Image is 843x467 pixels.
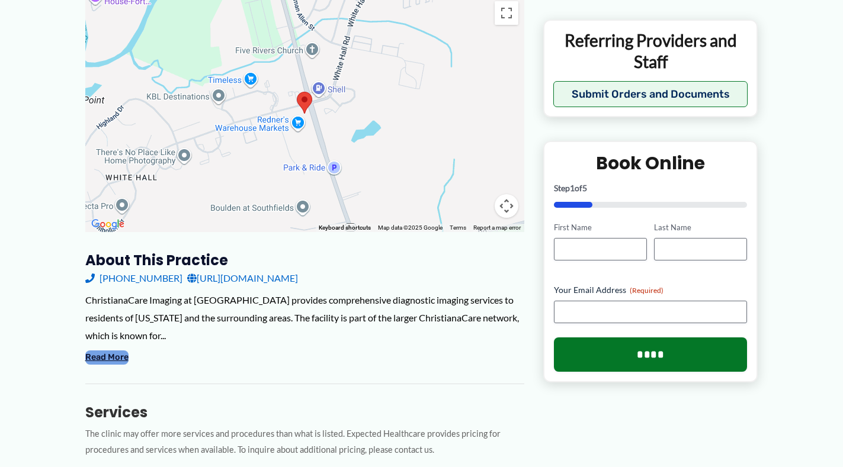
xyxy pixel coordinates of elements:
[85,350,129,365] button: Read More
[187,269,298,287] a: [URL][DOMAIN_NAME]
[554,222,647,233] label: First Name
[554,184,748,192] p: Step of
[85,426,524,458] p: The clinic may offer more services and procedures than what is listed. Expected Healthcare provid...
[654,222,747,233] label: Last Name
[630,285,663,294] span: (Required)
[553,29,748,72] p: Referring Providers and Staff
[88,217,127,232] a: Open this area in Google Maps (opens a new window)
[85,403,524,421] h3: Services
[319,224,371,232] button: Keyboard shortcuts
[85,251,524,269] h3: About this practice
[378,224,443,231] span: Map data ©2025 Google
[473,224,521,231] a: Report a map error
[554,284,748,295] label: Your Email Address
[553,81,748,107] button: Submit Orders and Documents
[495,194,518,218] button: Map camera controls
[85,291,524,344] div: ChristianaCare Imaging at [GEOGRAPHIC_DATA] provides comprehensive diagnostic imaging services to...
[582,183,587,193] span: 5
[88,217,127,232] img: Google
[85,269,182,287] a: [PHONE_NUMBER]
[554,152,748,175] h2: Book Online
[495,1,518,25] button: Toggle fullscreen view
[570,183,575,193] span: 1
[450,224,466,231] a: Terms (opens in new tab)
